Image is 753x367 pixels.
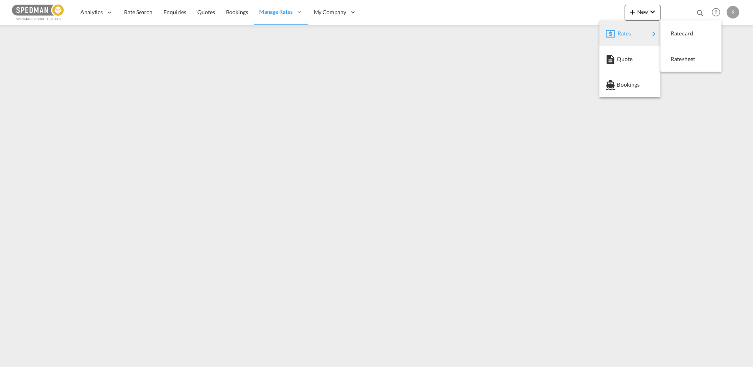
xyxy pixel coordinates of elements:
[649,29,658,39] md-icon: icon-chevron-right
[617,77,625,93] span: Bookings
[606,75,654,95] div: Bookings
[606,49,654,69] div: Quote
[618,26,627,41] span: Rates
[599,46,660,72] button: Quote
[599,72,660,97] button: Bookings
[617,51,625,67] span: Quote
